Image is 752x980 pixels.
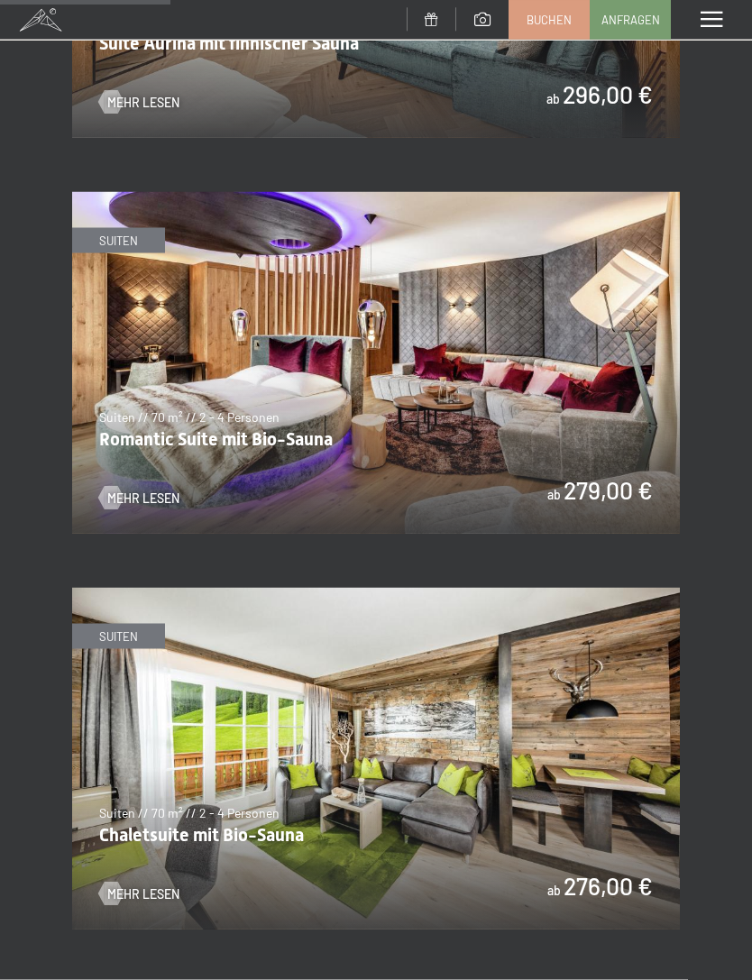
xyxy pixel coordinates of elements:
[72,192,680,534] img: Romantic Suite mit Bio-Sauna
[107,490,179,508] span: Mehr Lesen
[527,12,572,28] span: Buchen
[107,885,179,903] span: Mehr Lesen
[72,588,680,930] img: Chaletsuite mit Bio-Sauna
[591,1,670,39] a: Anfragen
[72,193,680,204] a: Romantic Suite mit Bio-Sauna
[99,885,179,903] a: Mehr Lesen
[601,12,660,28] span: Anfragen
[107,94,179,112] span: Mehr Lesen
[72,589,680,600] a: Chaletsuite mit Bio-Sauna
[99,94,179,112] a: Mehr Lesen
[99,490,179,508] a: Mehr Lesen
[509,1,589,39] a: Buchen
